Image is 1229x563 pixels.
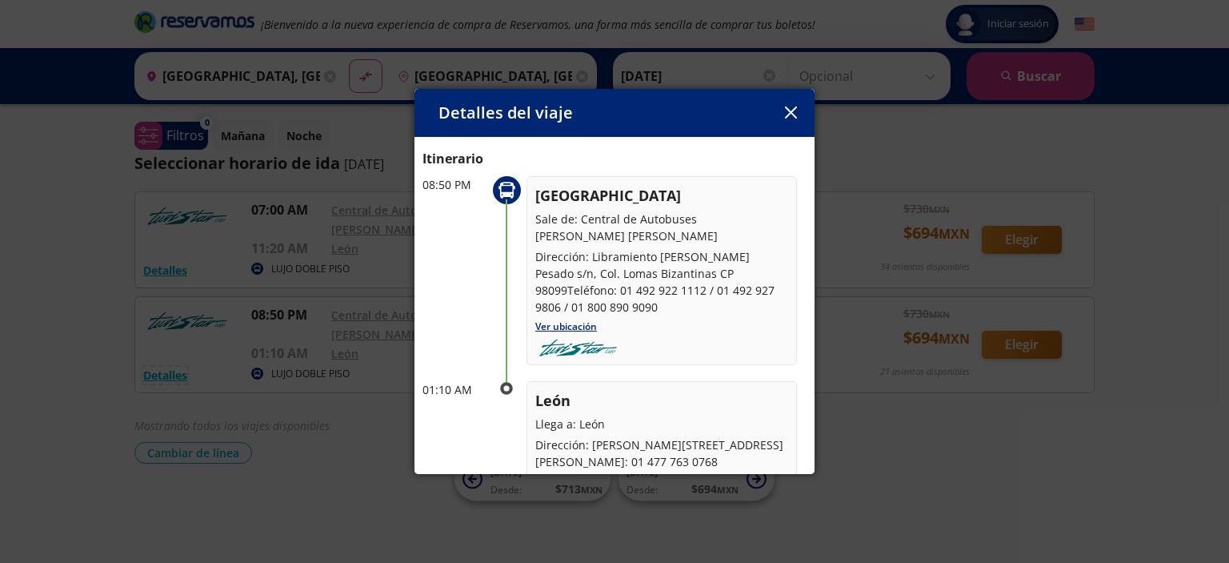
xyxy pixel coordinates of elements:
[535,416,788,432] p: Llega a: León
[535,248,788,316] p: Dirección: Libramiento [PERSON_NAME] Pesado s/n, Col. Lomas Bizantinas CP 98099Teléfono: 01 492 9...
[422,176,486,193] p: 08:50 PM
[535,436,788,470] p: Dirección: [PERSON_NAME][STREET_ADDRESS][PERSON_NAME]: 01 477 763 0768
[535,390,788,412] p: León
[535,211,788,244] p: Sale de: Central de Autobuses [PERSON_NAME] [PERSON_NAME]
[535,340,621,357] img: turistar-lujo.png
[535,185,788,207] p: [GEOGRAPHIC_DATA]
[422,149,807,168] p: Itinerario
[535,320,597,333] a: Ver ubicación
[438,101,573,125] p: Detalles del viaje
[422,381,486,398] p: 01:10 AM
